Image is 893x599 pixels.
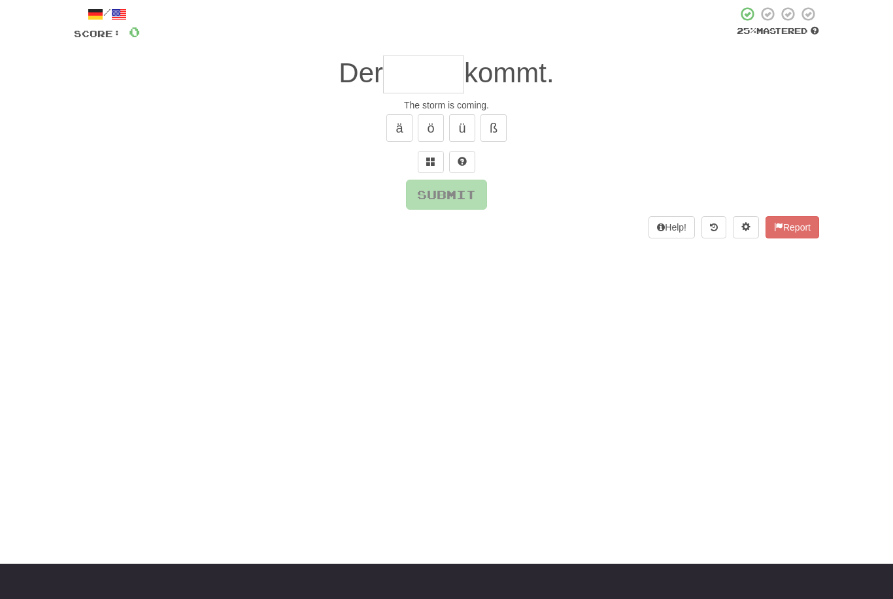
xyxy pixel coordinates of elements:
span: kommt. [464,57,554,88]
button: Help! [649,216,695,238]
button: Switch sentence to multiple choice alt+p [418,151,444,173]
button: Submit [406,180,487,210]
div: Mastered [737,25,819,37]
button: Single letter hint - you only get 1 per sentence and score half the points! alt+h [449,151,475,173]
button: ä [386,114,413,142]
span: Der [339,57,383,88]
button: ü [449,114,475,142]
button: ö [418,114,444,142]
span: 25 % [737,25,756,36]
button: Report [766,216,819,238]
div: The storm is coming. [74,99,819,112]
span: 0 [129,24,140,40]
button: Round history (alt+y) [701,216,726,238]
span: Score: [74,28,121,39]
div: / [74,6,140,22]
button: ß [480,114,507,142]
